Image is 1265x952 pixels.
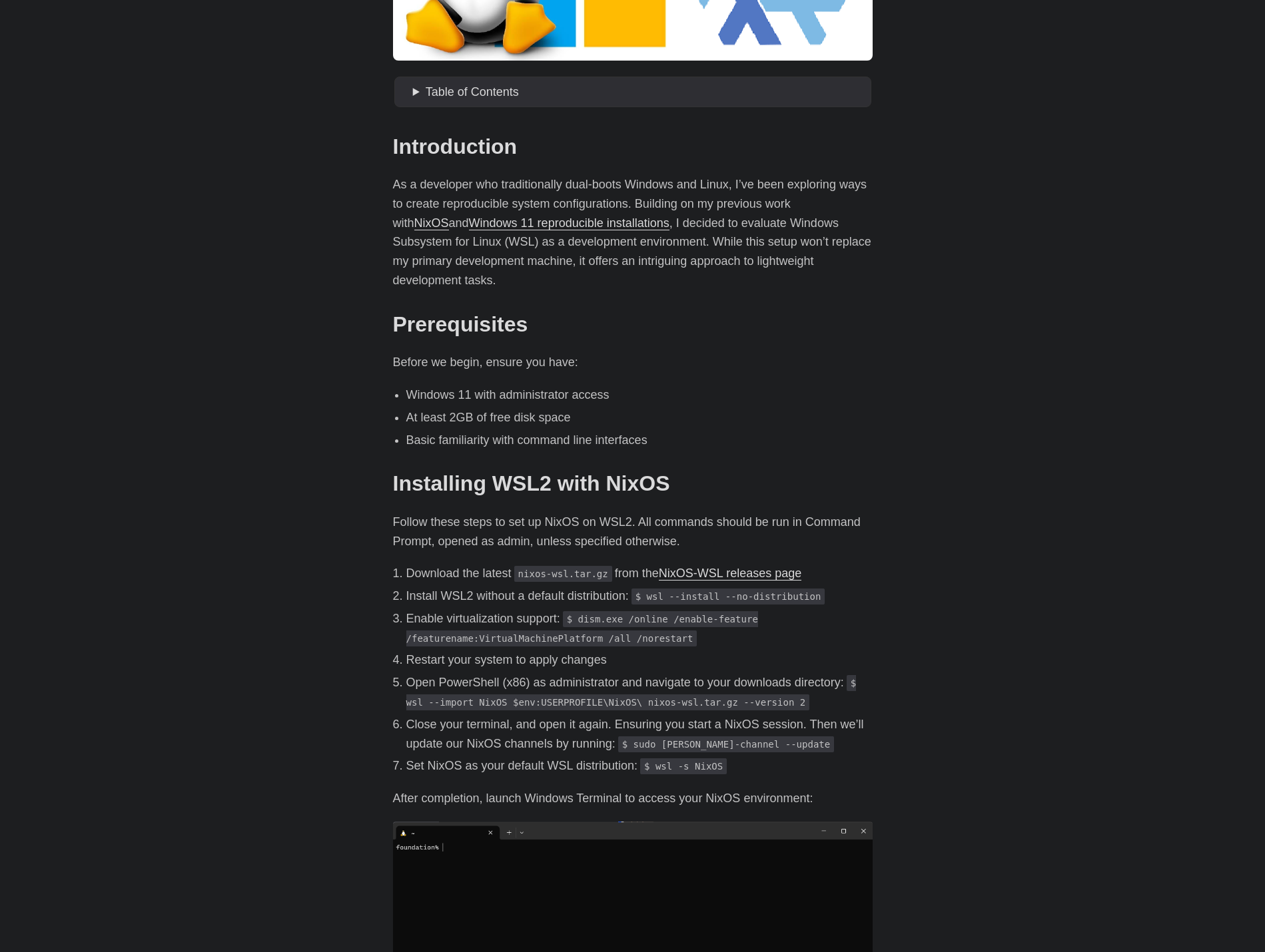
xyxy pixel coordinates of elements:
h2: Installing WSL2 with NixOS [393,471,873,496]
p: Restart your system to apply changes [406,650,873,670]
code: $ sudo [PERSON_NAME]-channel --update [618,736,835,752]
p: Enable virtualization support: [406,609,873,648]
a: NixOS [414,216,449,230]
span: Table of Contents [426,85,519,99]
h2: Introduction [393,134,873,159]
code: $ dism.exe /online /enable-feature /featurename:VirtualMachinePlatform /all /norestart [406,611,758,646]
summary: Table of Contents [413,83,866,102]
code: nixos-wsl.tar.gz [514,566,612,582]
li: At least 2GB of free disk space [406,408,873,427]
p: As a developer who traditionally dual-boots Windows and Linux, I’ve been exploring ways to create... [393,175,873,290]
li: Basic familiarity with command line interfaces [406,431,873,450]
li: Windows 11 with administrator access [406,385,873,405]
p: Close your terminal, and open it again. Ensuring you start a NixOS session. Then we’ll update our... [406,715,873,754]
p: Open PowerShell (x86) as administrator and navigate to your downloads directory: [406,673,873,712]
h2: Prerequisites [393,312,873,337]
code: $ wsl --install --no-distribution [632,589,825,604]
code: $ wsl -s NixOS [640,758,727,774]
a: Windows 11 reproducible installations [469,216,669,230]
p: Install WSL2 without a default distribution: [406,587,873,606]
p: After completion, launch Windows Terminal to access your NixOS environment: [393,789,873,808]
p: Follow these steps to set up NixOS on WSL2. All commands should be run in Command Prompt, opened ... [393,513,873,551]
p: Download the latest from the [406,564,873,583]
p: Set NixOS as your default WSL distribution: [406,756,873,776]
p: Before we begin, ensure you have: [393,353,873,372]
a: NixOS-WSL releases page [659,567,801,580]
